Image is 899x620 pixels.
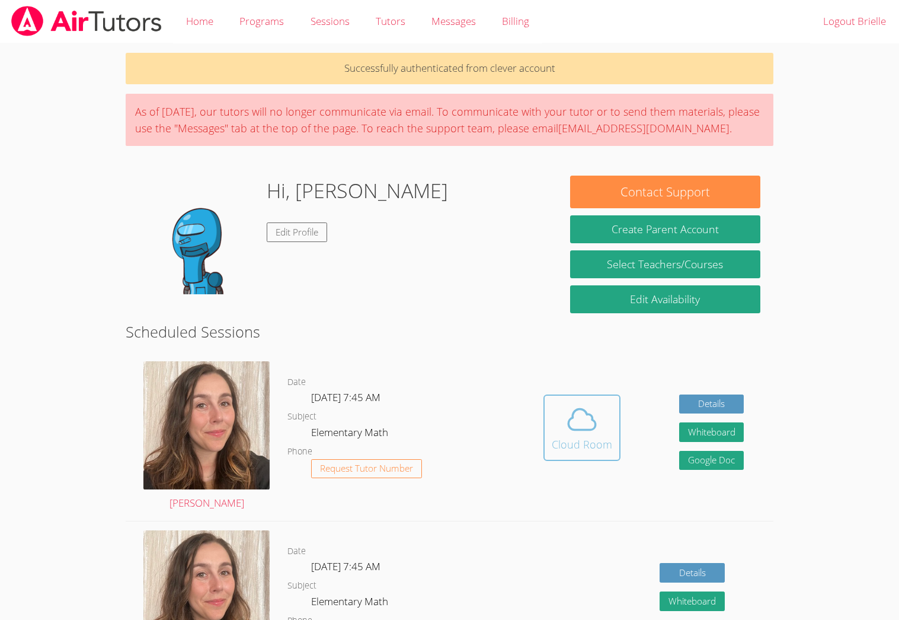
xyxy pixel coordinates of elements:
dt: Date [287,375,306,390]
a: Details [660,563,725,583]
h2: Scheduled Sessions [126,320,773,343]
span: Messages [431,14,476,28]
button: Cloud Room [543,395,620,461]
img: IMG_0882.jpeg [143,361,270,489]
p: Successfully authenticated from clever account [126,53,773,84]
div: As of [DATE], our tutors will no longer communicate via email. To communicate with your tutor or ... [126,94,773,146]
button: Whiteboard [679,422,744,442]
img: airtutors_banner-c4298cdbf04f3fff15de1276eac7730deb9818008684d7c2e4769d2f7ddbe033.png [10,6,163,36]
img: default.png [139,176,257,294]
dt: Subject [287,409,316,424]
span: [DATE] 7:45 AM [311,390,380,404]
dt: Phone [287,444,312,459]
dt: Date [287,544,306,559]
button: Contact Support [570,176,760,208]
a: Details [679,395,744,414]
button: Whiteboard [660,592,725,611]
button: Create Parent Account [570,215,760,243]
h1: Hi, [PERSON_NAME] [267,176,448,206]
dd: Elementary Math [311,593,391,613]
a: [PERSON_NAME] [143,361,270,512]
span: [DATE] 7:45 AM [311,559,380,573]
div: Cloud Room [552,436,612,453]
dt: Subject [287,578,316,593]
span: Request Tutor Number [320,464,413,473]
button: Request Tutor Number [311,459,422,479]
a: Google Doc [679,451,744,470]
dd: Elementary Math [311,424,391,444]
a: Edit Availability [570,285,760,313]
a: Select Teachers/Courses [570,250,760,278]
a: Edit Profile [267,222,327,242]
